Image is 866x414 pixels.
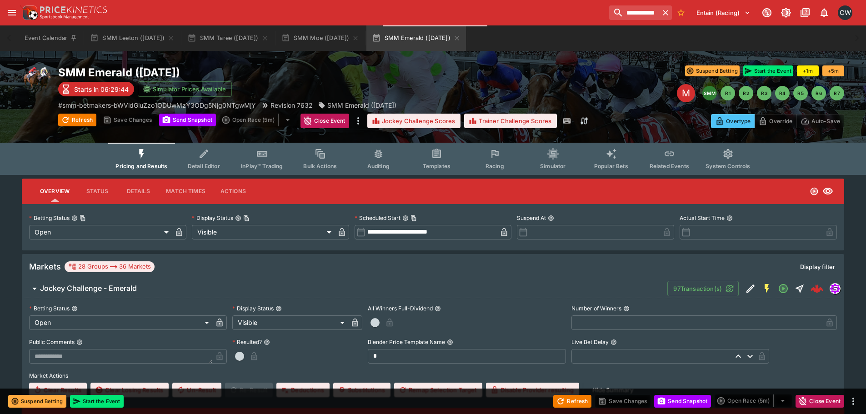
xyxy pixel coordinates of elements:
[159,114,216,126] button: Send Snapshot
[115,163,167,170] span: Pricing and Results
[58,114,96,126] button: Refresh
[548,215,554,221] button: Suspend At
[423,163,451,170] span: Templates
[775,280,791,297] button: Open
[241,163,283,170] span: InPlay™ Trading
[702,86,717,100] button: SMM
[74,85,129,94] p: Starts in 06:29:44
[778,5,794,21] button: Toggle light/dark mode
[85,25,180,51] button: SMM Leeton ([DATE])
[721,86,735,100] button: R1
[650,163,689,170] span: Related Events
[808,279,826,298] a: 65087d27-231e-40d9-ab5f-85d291951f8b
[702,86,844,100] nav: pagination navigation
[778,283,789,294] svg: Open
[368,338,445,346] p: Blender Price Template Name
[739,86,753,100] button: R2
[90,383,169,397] button: Clear Losing Results
[811,282,823,295] img: logo-cerberus--red.svg
[435,305,441,312] button: All Winners Full-Dividend
[327,100,396,110] p: SMM Emerald ([DATE])
[795,259,841,274] button: Display filter
[355,214,400,222] p: Scheduled Start
[759,280,775,297] button: SGM Enabled
[775,86,790,100] button: R4
[138,81,232,97] button: Simulator Prices Available
[486,383,579,397] button: Disable Provider resulting
[830,284,840,294] img: simulator
[587,383,639,397] button: HideSummary
[742,280,759,297] button: Edit Detail
[623,305,630,312] button: Number of Winners
[318,100,396,110] div: SMM Emerald (23/09/25)
[159,180,213,202] button: Match Times
[691,5,756,20] button: Select Tenant
[58,65,451,80] h2: Copy To Clipboard
[275,305,282,312] button: Display Status
[517,214,546,222] p: Suspend At
[70,395,124,408] button: Start the Event
[609,5,659,20] input: search
[76,339,83,345] button: Public Comments
[108,143,757,175] div: Event type filters
[29,369,837,383] label: Market Actions
[571,304,621,312] p: Number of Winners
[791,280,808,297] button: Straight
[368,304,433,312] p: All Winners Full-Dividend
[264,339,270,345] button: Resulted?
[759,5,775,21] button: Connected to PK
[172,383,221,397] button: Un-Result
[19,25,83,51] button: Event Calendar
[300,114,349,128] button: Close Event
[822,65,844,76] button: +5m
[685,65,740,76] button: Suspend Betting
[715,394,792,407] div: split button
[667,281,739,296] button: 97Transaction(s)
[276,25,365,51] button: SMM Moe ([DATE])
[58,100,256,110] p: Copy To Clipboard
[29,304,70,312] p: Betting Status
[29,225,172,239] div: Open
[711,114,844,128] div: Start From
[822,186,833,197] svg: Visible
[654,395,711,408] button: Send Snapshot
[367,114,461,128] button: Jockey Challenge Scores
[367,163,390,170] span: Auditing
[40,6,107,13] img: PriceKinetics
[410,215,417,221] button: Copy To Clipboard
[811,116,840,126] p: Auto-Save
[33,180,77,202] button: Overview
[40,15,89,19] img: Sportsbook Management
[726,116,751,126] p: Overtype
[838,5,852,20] div: Clint Wallis
[29,338,75,346] p: Public Comments
[553,395,591,408] button: Refresh
[353,114,364,128] button: more
[680,214,725,222] p: Actual Start Time
[677,84,695,102] div: Edit Meeting
[757,86,771,100] button: R3
[797,5,813,21] button: Documentation
[29,383,87,397] button: Clear Results
[594,163,628,170] span: Popular Bets
[796,395,844,408] button: Close Event
[611,339,617,345] button: Live Bet Delay
[303,163,337,170] span: Bulk Actions
[848,396,859,407] button: more
[486,163,504,170] span: Racing
[726,215,733,221] button: Actual Start Time
[188,163,220,170] span: Detail Editor
[706,163,750,170] span: System Controls
[235,215,241,221] button: Display StatusCopy To Clipboard
[830,86,844,100] button: R7
[192,225,335,239] div: Visible
[243,215,250,221] button: Copy To Clipboard
[29,214,70,222] p: Betting Status
[793,86,808,100] button: R5
[540,163,566,170] span: Simulator
[20,4,38,22] img: PriceKinetics Logo
[80,215,86,221] button: Copy To Clipboard
[8,395,66,408] button: Suspend Betting
[71,305,78,312] button: Betting Status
